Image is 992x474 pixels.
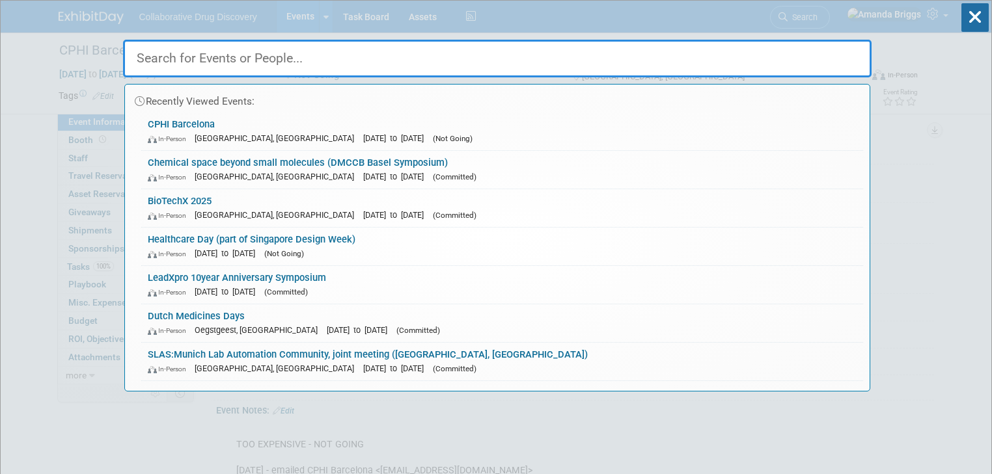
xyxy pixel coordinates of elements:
[195,287,262,296] span: [DATE] to [DATE]
[195,133,361,143] span: [GEOGRAPHIC_DATA], [GEOGRAPHIC_DATA]
[131,85,863,112] div: Recently Viewed Events:
[195,172,361,181] span: [GEOGRAPHIC_DATA], [GEOGRAPHIC_DATA]
[433,134,473,143] span: (Not Going)
[264,249,304,258] span: (Not Going)
[264,287,308,296] span: (Committed)
[148,135,192,143] span: In-Person
[141,304,863,342] a: Dutch Medicines Days In-Person Oegstgeest, [GEOGRAPHIC_DATA] [DATE] to [DATE] (Committed)
[148,365,192,373] span: In-Person
[327,325,394,335] span: [DATE] to [DATE]
[363,133,430,143] span: [DATE] to [DATE]
[195,325,324,335] span: Oegstgeest, [GEOGRAPHIC_DATA]
[363,210,430,220] span: [DATE] to [DATE]
[433,364,476,373] span: (Committed)
[148,288,192,296] span: In-Person
[141,112,863,150] a: CPHI Barcelona In-Person [GEOGRAPHIC_DATA], [GEOGRAPHIC_DATA] [DATE] to [DATE] (Not Going)
[148,250,192,258] span: In-Person
[363,363,430,373] span: [DATE] to [DATE]
[433,211,476,220] span: (Committed)
[148,211,192,220] span: In-Person
[433,172,476,181] span: (Committed)
[148,326,192,335] span: In-Person
[195,363,361,373] span: [GEOGRAPHIC_DATA], [GEOGRAPHIC_DATA]
[195,210,361,220] span: [GEOGRAPHIC_DATA], [GEOGRAPHIC_DATA]
[123,40,872,77] input: Search for Events or People...
[363,172,430,181] span: [DATE] to [DATE]
[148,173,192,181] span: In-Person
[141,266,863,304] a: LeadXpro 10year Anniversary Symposium In-Person [DATE] to [DATE] (Committed)
[141,151,863,189] a: Chemical space beyond small molecules (DMCCB Basel Symposium) In-Person [GEOGRAPHIC_DATA], [GEOGR...
[141,343,863,380] a: SLAS:Munich Lab Automation Community, joint meeting ([GEOGRAPHIC_DATA], [GEOGRAPHIC_DATA]) In-Per...
[141,189,863,227] a: BioTechX 2025 In-Person [GEOGRAPHIC_DATA], [GEOGRAPHIC_DATA] [DATE] to [DATE] (Committed)
[396,326,440,335] span: (Committed)
[141,228,863,265] a: Healthcare Day (part of Singapore Design Week) In-Person [DATE] to [DATE] (Not Going)
[195,248,262,258] span: [DATE] to [DATE]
